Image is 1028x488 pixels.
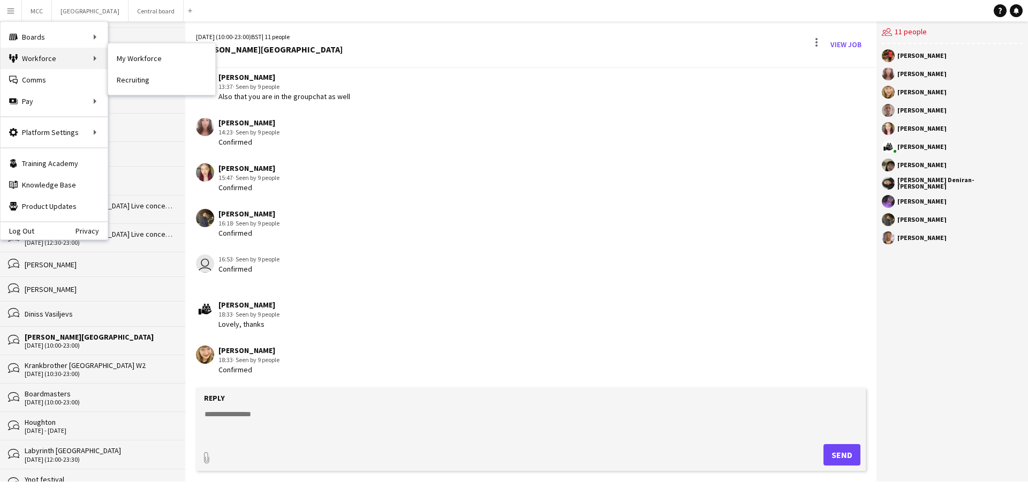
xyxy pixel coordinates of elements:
[218,219,279,228] div: 16:18
[218,310,279,319] div: 18:33
[204,393,225,403] label: Reply
[218,300,279,310] div: [PERSON_NAME]
[218,228,279,238] div: Confirmed
[233,255,279,263] span: · Seen by 9 people
[25,239,175,246] div: [DATE] (12:30-23:00)
[52,1,128,21] button: [GEOGRAPHIC_DATA]
[897,177,1023,190] div: [PERSON_NAME] Deniran-[PERSON_NAME]
[128,1,184,21] button: Central board
[251,33,262,41] span: BST
[1,174,108,196] a: Knowledge Base
[897,125,947,132] div: [PERSON_NAME]
[897,52,947,59] div: [PERSON_NAME]
[108,69,215,91] a: Recruiting
[218,346,279,355] div: [PERSON_NAME]
[218,92,350,101] div: Also that you are in the groupchat as well
[233,219,279,227] span: · Seen by 9 people
[25,417,175,427] div: Houghton
[1,227,34,235] a: Log Out
[897,162,947,168] div: [PERSON_NAME]
[218,72,350,82] div: [PERSON_NAME]
[218,254,279,264] div: 16:53
[25,475,175,484] div: Ynot festival
[1,122,108,143] div: Platform Settings
[897,89,947,95] div: [PERSON_NAME]
[1,91,108,112] div: Pay
[218,173,279,183] div: 15:47
[25,370,175,378] div: [DATE] (10:30-23:00)
[25,361,175,370] div: Krankbrother [GEOGRAPHIC_DATA] W2
[25,260,175,269] div: [PERSON_NAME]
[25,389,175,399] div: Boardmasters
[25,456,175,463] div: [DATE] (12:00-23:30)
[897,216,947,223] div: [PERSON_NAME]
[826,36,866,53] a: View Job
[218,355,279,365] div: 18:33
[196,44,343,54] div: [PERSON_NAME][GEOGRAPHIC_DATA]
[233,82,279,91] span: · Seen by 9 people
[882,21,1023,44] div: 11 people
[25,427,175,434] div: [DATE] - [DATE]
[218,209,279,219] div: [PERSON_NAME]
[897,144,947,150] div: [PERSON_NAME]
[1,196,108,217] a: Product Updates
[25,446,175,455] div: Labyrinth [GEOGRAPHIC_DATA]
[218,183,279,192] div: Confirmed
[218,118,279,127] div: [PERSON_NAME]
[25,309,175,319] div: Diniss Vasiljevs
[22,1,52,21] button: MCC
[233,174,279,182] span: · Seen by 9 people
[233,128,279,136] span: · Seen by 9 people
[218,82,350,92] div: 13:37
[218,163,279,173] div: [PERSON_NAME]
[196,32,343,42] div: [DATE] (10:00-23:00) | 11 people
[897,107,947,114] div: [PERSON_NAME]
[218,319,279,329] div: Lovely, thanks
[233,356,279,364] span: · Seen by 9 people
[1,48,108,69] div: Workforce
[233,310,279,318] span: · Seen by 9 people
[897,71,947,77] div: [PERSON_NAME]
[1,26,108,48] div: Boards
[1,69,108,91] a: Comms
[218,264,279,274] div: Confirmed
[25,342,175,349] div: [DATE] (10:00-23:00)
[25,284,175,294] div: [PERSON_NAME]
[1,153,108,174] a: Training Academy
[218,365,279,374] div: Confirmed
[897,198,947,205] div: [PERSON_NAME]
[823,444,860,466] button: Send
[25,332,175,342] div: [PERSON_NAME][GEOGRAPHIC_DATA]
[25,399,175,406] div: [DATE] (10:00-23:00)
[897,235,947,241] div: [PERSON_NAME]
[75,227,108,235] a: Privacy
[218,127,279,137] div: 14:23
[108,48,215,69] a: My Workforce
[218,137,279,147] div: Confirmed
